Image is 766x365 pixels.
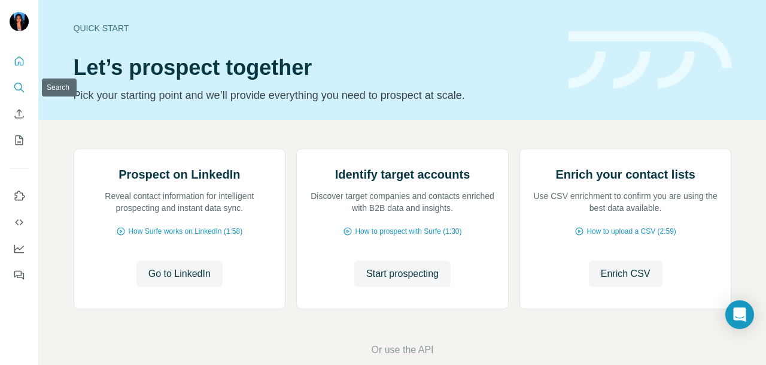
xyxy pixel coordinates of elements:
div: Quick start [74,22,554,34]
button: Start prospecting [354,261,451,287]
h2: Enrich your contact lists [555,166,695,183]
button: Dashboard [10,238,29,260]
button: Quick start [10,50,29,72]
button: Use Surfe on LinkedIn [10,185,29,207]
img: banner [569,31,732,89]
p: Pick your starting point and we’ll provide everything you need to prospect at scale. [74,87,554,104]
button: Search [10,77,29,98]
span: How to upload a CSV (2:59) [586,226,676,237]
button: Enrich CSV [589,261,662,287]
p: Discover target companies and contacts enriched with B2B data and insights. [309,190,496,214]
p: Reveal contact information for intelligent prospecting and instant data sync. [86,190,273,214]
p: Use CSV enrichment to confirm you are using the best data available. [532,190,719,214]
span: How to prospect with Surfe (1:30) [355,226,461,237]
span: Enrich CSV [601,267,651,281]
h1: Let’s prospect together [74,56,554,80]
h2: Identify target accounts [335,166,470,183]
button: My lists [10,129,29,151]
button: Go to LinkedIn [136,261,223,287]
button: Feedback [10,264,29,286]
h2: Prospect on LinkedIn [118,166,240,183]
span: How Surfe works on LinkedIn (1:58) [128,226,242,237]
img: Avatar [10,12,29,31]
span: Go to LinkedIn [148,267,211,281]
button: Use Surfe API [10,212,29,233]
button: Or use the API [371,343,433,357]
span: Start prospecting [366,267,439,281]
div: Open Intercom Messenger [725,300,754,329]
button: Enrich CSV [10,103,29,125]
